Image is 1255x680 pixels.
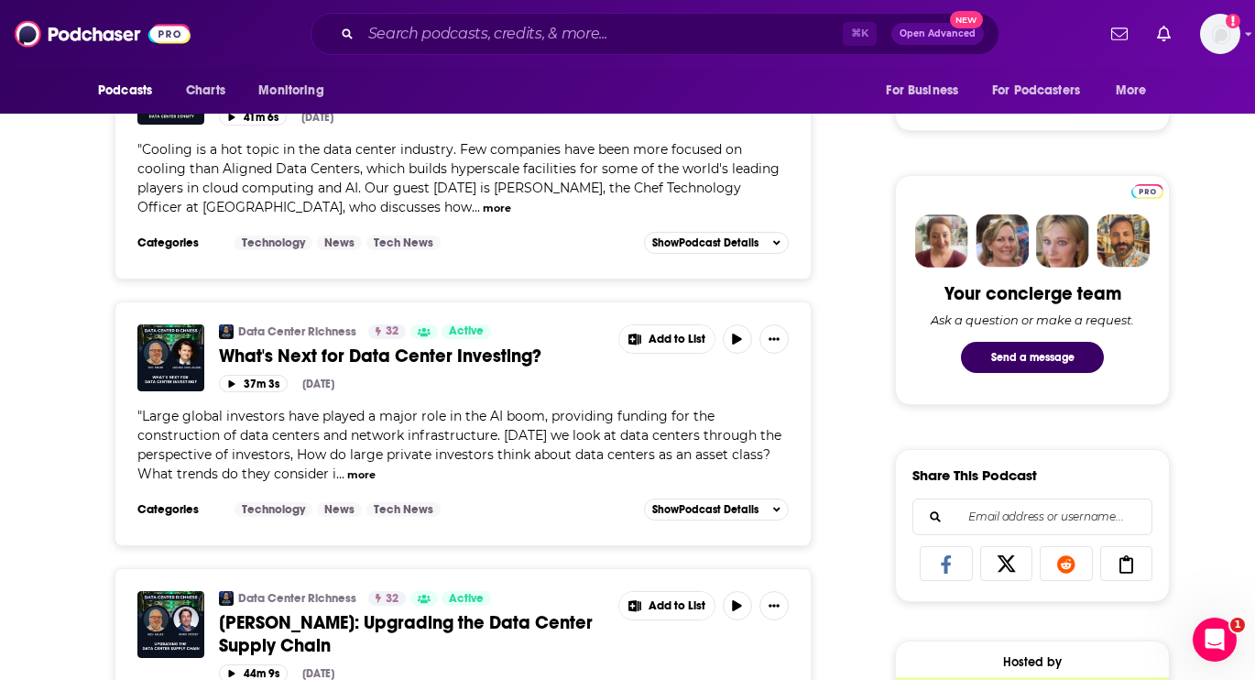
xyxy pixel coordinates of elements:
span: 32 [386,590,398,609]
button: more [347,467,376,483]
button: ShowPodcast Details [644,499,789,521]
button: open menu [246,73,347,108]
div: Search podcasts, credits, & more... [311,13,999,55]
div: Your concierge team [944,282,1121,305]
span: Logged in as systemsteam [1200,14,1240,54]
button: open menu [980,73,1107,108]
h3: Share This Podcast [912,466,1037,484]
button: open menu [873,73,981,108]
div: Search followers [912,499,1152,535]
span: 1 [1230,618,1245,632]
a: Tech News [366,236,441,250]
a: Share on Reddit [1040,546,1093,581]
a: Show notifications dropdown [1150,18,1178,49]
div: [DATE] [302,667,334,680]
span: Show Podcast Details [652,503,758,516]
span: Podcasts [98,78,152,104]
a: [PERSON_NAME]: Upgrading the Data Center Supply Chain [219,611,606,657]
button: Show More Button [619,325,715,353]
a: Charts [174,73,236,108]
button: open menu [1103,73,1170,108]
a: Data Center Richness [238,591,356,606]
span: Show Podcast Details [652,236,758,249]
span: More [1116,78,1147,104]
span: [PERSON_NAME]: Upgrading the Data Center Supply Chain [219,611,593,657]
img: User Profile [1200,14,1240,54]
span: New [950,11,983,28]
button: Show More Button [619,592,715,620]
a: News [317,236,362,250]
span: Active [449,590,484,609]
img: Chris Crosby: Upgrading the Data Center Supply Chain [137,591,204,658]
a: Active [442,324,491,339]
button: ShowPodcast Details [644,232,789,254]
input: Email address or username... [928,499,1137,534]
button: Show profile menu [1200,14,1240,54]
span: Active [449,323,484,341]
span: What's Next for Data Center Investing? [219,345,541,367]
span: Charts [186,78,225,104]
span: Open Advanced [900,29,976,38]
a: 32 [368,591,406,606]
span: Large global investors have played a major role in the AI boom, providing funding for the constru... [137,408,781,482]
button: Send a message [961,342,1104,373]
img: Data Center Richness [219,324,234,339]
img: Sydney Profile [915,214,968,268]
div: [DATE] [301,111,333,124]
a: Share on Facebook [920,546,973,581]
img: Jules Profile [1036,214,1089,268]
h3: Categories [137,236,220,250]
a: Show notifications dropdown [1104,18,1135,49]
span: Cooling is a hot topic in the data center industry. Few companies have been more focused on cooli... [137,141,780,215]
a: 32 [368,324,406,339]
span: For Podcasters [992,78,1080,104]
a: Technology [235,236,312,250]
button: open menu [85,73,176,108]
span: ... [472,199,480,215]
a: Tech News [366,502,441,517]
button: 37m 3s [219,375,288,392]
img: What's Next for Data Center Investing? [137,324,204,391]
a: Share on X/Twitter [980,546,1033,581]
span: " [137,408,781,482]
a: Copy Link [1100,546,1153,581]
button: 41m 6s [219,108,287,126]
a: Pro website [1131,181,1163,199]
span: ⌘ K [843,22,877,46]
a: What's Next for Data Center Investing? [219,345,606,367]
iframe: Intercom live chat [1193,618,1237,662]
h3: Categories [137,502,220,517]
a: Active [442,591,491,606]
span: ... [336,466,344,482]
a: News [317,502,362,517]
span: Monitoring [258,78,323,104]
img: Barbara Profile [976,214,1029,268]
span: Add to List [649,333,705,346]
div: Ask a question or make a request. [931,313,1134,327]
span: For Business [886,78,958,104]
span: 32 [386,323,398,341]
span: " [137,141,780,215]
button: Open AdvancedNew [891,23,984,45]
div: Hosted by [896,654,1169,670]
div: [DATE] [302,378,334,390]
button: Show More Button [759,324,789,354]
a: Technology [235,502,312,517]
button: more [483,201,511,216]
span: Add to List [649,599,705,613]
input: Search podcasts, credits, & more... [361,19,843,49]
svg: Add a profile image [1226,14,1240,28]
img: Data Center Richness [219,591,234,606]
img: Podchaser Pro [1131,184,1163,199]
img: Jon Profile [1097,214,1150,268]
img: Podchaser - Follow, Share and Rate Podcasts [15,16,191,51]
button: Show More Button [759,591,789,620]
a: Data Center Richness [238,324,356,339]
